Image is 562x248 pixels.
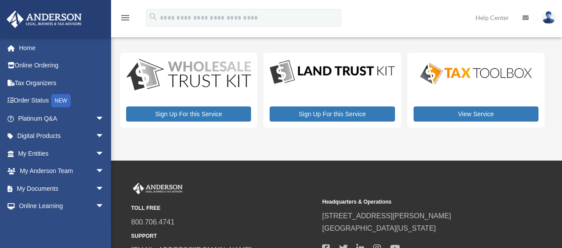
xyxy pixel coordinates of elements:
img: Anderson Advisors Platinum Portal [4,11,84,28]
a: Home [6,39,118,57]
span: arrow_drop_down [96,215,113,233]
small: Headquarters & Operations [322,197,507,207]
span: arrow_drop_down [96,145,113,163]
a: Sign Up For this Service [270,106,395,122]
a: My Documentsarrow_drop_down [6,180,118,197]
span: arrow_drop_down [96,127,113,146]
a: Digital Productsarrow_drop_down [6,127,113,145]
span: arrow_drop_down [96,180,113,198]
a: Platinum Q&Aarrow_drop_down [6,110,118,127]
a: [STREET_ADDRESS][PERSON_NAME] [322,212,451,220]
a: Tax Organizers [6,74,118,92]
a: Order StatusNEW [6,92,118,110]
i: menu [120,12,131,23]
a: My Entitiesarrow_drop_down [6,145,118,162]
a: [GEOGRAPHIC_DATA][US_STATE] [322,224,436,232]
img: Anderson Advisors Platinum Portal [131,183,184,194]
span: arrow_drop_down [96,110,113,128]
i: search [148,12,158,22]
div: NEW [51,94,71,107]
a: Online Ordering [6,57,118,75]
a: My Anderson Teamarrow_drop_down [6,162,118,180]
img: WS-Trust-Kit-lgo-1.jpg [126,59,251,92]
span: arrow_drop_down [96,197,113,216]
small: SUPPORT [131,232,316,241]
small: TOLL FREE [131,204,316,213]
a: 800.706.4741 [131,218,175,226]
img: LandTrust_lgo-1.jpg [270,59,395,86]
a: Sign Up For this Service [126,106,251,122]
img: User Pic [542,11,555,24]
a: View Service [414,106,538,122]
a: menu [120,16,131,23]
a: Billingarrow_drop_down [6,215,118,232]
a: Online Learningarrow_drop_down [6,197,118,215]
span: arrow_drop_down [96,162,113,181]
